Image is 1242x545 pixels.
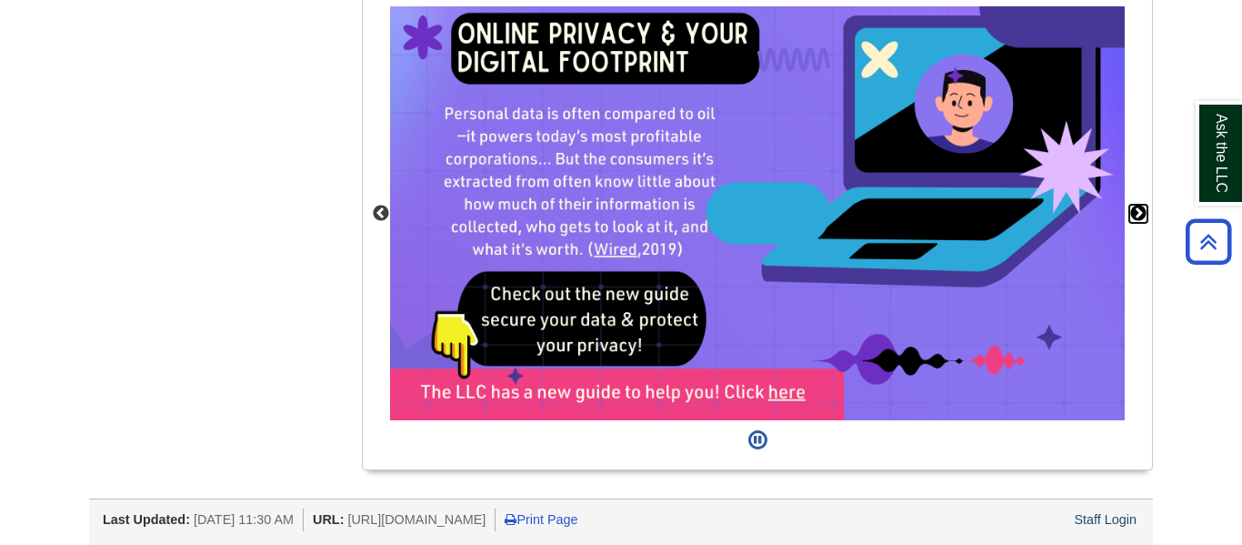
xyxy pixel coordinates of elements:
[347,512,486,527] span: [URL][DOMAIN_NAME]
[743,420,773,460] button: Pause
[505,513,516,526] i: Print Page
[194,512,294,527] span: [DATE] 11:30 AM
[1179,229,1237,254] a: Back to Top
[313,512,344,527] span: URL:
[103,512,190,527] span: Last Updated:
[505,512,577,527] a: Print Page
[1129,205,1147,223] button: Next
[1074,512,1137,527] a: Staff Login
[390,6,1125,420] div: This box contains rotating images
[372,205,390,223] button: Previous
